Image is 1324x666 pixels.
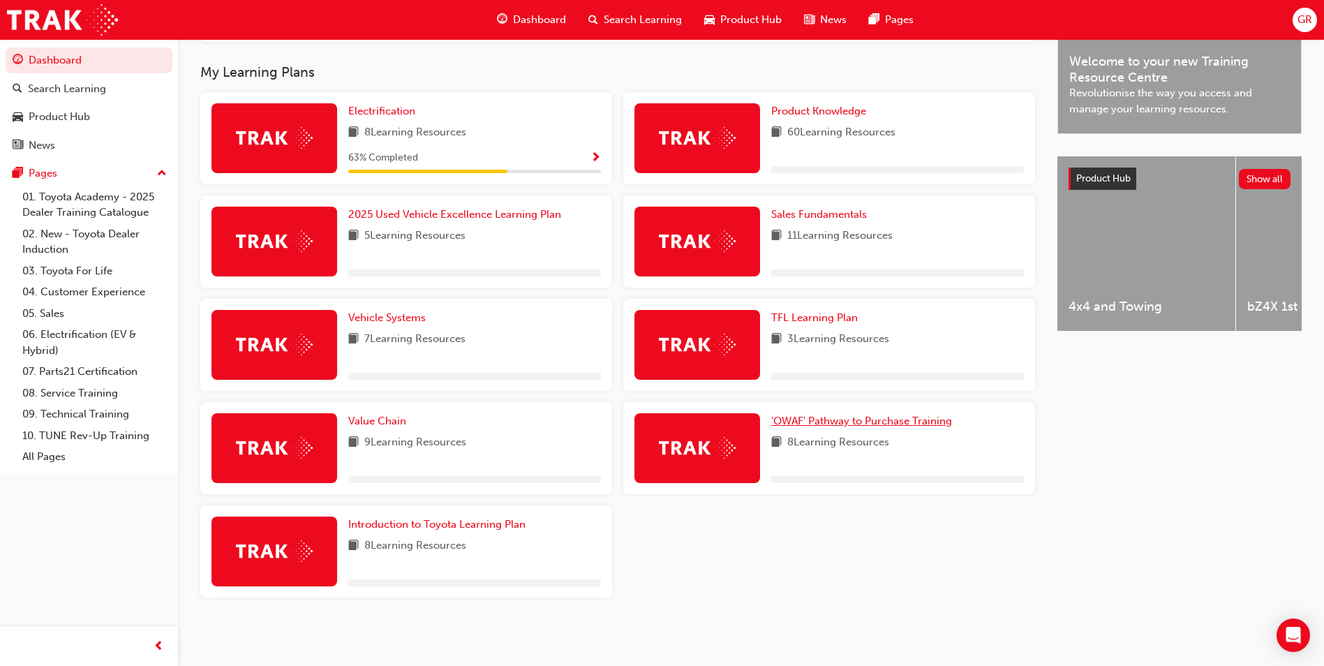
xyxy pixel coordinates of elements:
[6,76,172,102] a: Search Learning
[771,208,867,221] span: Sales Fundamentals
[604,12,682,28] span: Search Learning
[869,11,879,29] span: pages-icon
[364,331,466,348] span: 7 Learning Resources
[771,228,782,245] span: book-icon
[7,4,118,36] a: Trak
[236,127,313,149] img: Trak
[157,165,167,183] span: up-icon
[820,12,847,28] span: News
[348,103,421,119] a: Electrification
[13,83,22,96] span: search-icon
[1277,619,1310,652] div: Open Intercom Messenger
[13,168,23,180] span: pages-icon
[720,12,782,28] span: Product Hub
[787,434,889,452] span: 8 Learning Resources
[17,446,172,468] a: All Pages
[236,334,313,355] img: Trak
[771,434,782,452] span: book-icon
[6,161,172,186] button: Pages
[348,538,359,555] span: book-icon
[771,103,872,119] a: Product Knowledge
[659,437,736,459] img: Trak
[348,208,561,221] span: 2025 Used Vehicle Excellence Learning Plan
[1293,8,1317,32] button: GR
[6,47,172,73] a: Dashboard
[1076,172,1131,184] span: Product Hub
[771,124,782,142] span: book-icon
[590,149,601,167] button: Show Progress
[588,11,598,29] span: search-icon
[348,228,359,245] span: book-icon
[348,415,406,427] span: Value Chain
[793,6,858,34] a: news-iconNews
[236,540,313,562] img: Trak
[577,6,693,34] a: search-iconSearch Learning
[17,186,172,223] a: 01. Toyota Academy - 2025 Dealer Training Catalogue
[693,6,793,34] a: car-iconProduct Hub
[348,207,567,223] a: 2025 Used Vehicle Excellence Learning Plan
[771,331,782,348] span: book-icon
[787,228,893,245] span: 11 Learning Resources
[13,54,23,67] span: guage-icon
[885,12,914,28] span: Pages
[858,6,925,34] a: pages-iconPages
[513,12,566,28] span: Dashboard
[17,404,172,425] a: 09. Technical Training
[29,109,90,125] div: Product Hub
[17,281,172,303] a: 04. Customer Experience
[1069,54,1290,85] span: Welcome to your new Training Resource Centre
[1297,12,1312,28] span: GR
[486,6,577,34] a: guage-iconDashboard
[17,303,172,325] a: 05. Sales
[29,165,57,182] div: Pages
[659,127,736,149] img: Trak
[1057,156,1235,331] a: 4x4 and Towing
[348,150,418,166] span: 63 % Completed
[13,111,23,124] span: car-icon
[771,310,863,326] a: TFL Learning Plan
[348,331,359,348] span: book-icon
[17,361,172,383] a: 07. Parts21 Certification
[348,434,359,452] span: book-icon
[17,383,172,404] a: 08. Service Training
[236,230,313,252] img: Trak
[17,324,172,361] a: 06. Electrification (EV & Hybrid)
[200,64,1035,80] h3: My Learning Plans
[771,311,858,324] span: TFL Learning Plan
[659,230,736,252] img: Trak
[1069,85,1290,117] span: Revolutionise the way you access and manage your learning resources.
[590,152,601,165] span: Show Progress
[364,434,466,452] span: 9 Learning Resources
[154,638,164,656] span: prev-icon
[1069,299,1224,315] span: 4x4 and Towing
[771,105,866,117] span: Product Knowledge
[6,133,172,158] a: News
[497,11,507,29] span: guage-icon
[364,538,466,555] span: 8 Learning Resources
[17,223,172,260] a: 02. New - Toyota Dealer Induction
[17,425,172,447] a: 10. TUNE Rev-Up Training
[659,334,736,355] img: Trak
[771,413,958,429] a: 'OWAF' Pathway to Purchase Training
[771,207,872,223] a: Sales Fundamentals
[348,413,412,429] a: Value Chain
[348,517,531,533] a: Introduction to Toyota Learning Plan
[348,310,431,326] a: Vehicle Systems
[348,124,359,142] span: book-icon
[364,228,466,245] span: 5 Learning Resources
[348,105,415,117] span: Electrification
[348,518,526,531] span: Introduction to Toyota Learning Plan
[13,140,23,152] span: news-icon
[29,138,55,154] div: News
[804,11,815,29] span: news-icon
[704,11,715,29] span: car-icon
[6,104,172,130] a: Product Hub
[787,331,889,348] span: 3 Learning Resources
[364,124,466,142] span: 8 Learning Resources
[787,124,895,142] span: 60 Learning Resources
[28,81,106,97] div: Search Learning
[236,437,313,459] img: Trak
[17,260,172,282] a: 03. Toyota For Life
[6,45,172,161] button: DashboardSearch LearningProduct HubNews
